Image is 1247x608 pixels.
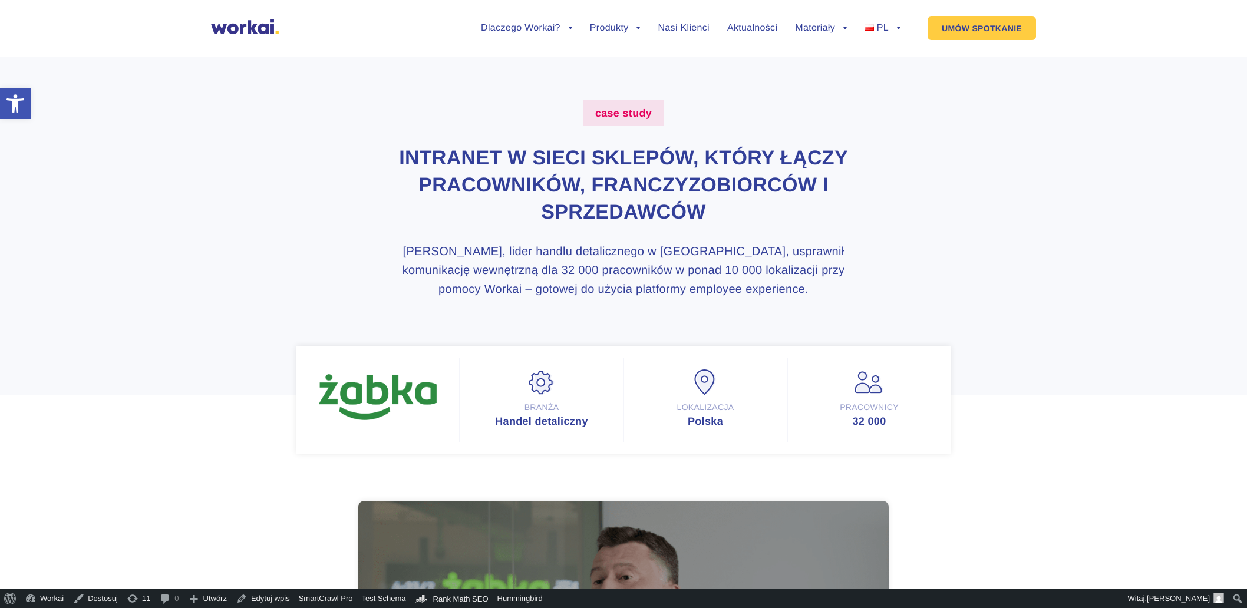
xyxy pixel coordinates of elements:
[658,24,709,33] a: Nasi Klienci
[357,589,410,608] a: Test Schema
[481,24,572,33] a: Dlaczego Workai?
[472,402,611,413] div: Branża
[68,589,123,608] a: Dostosuj
[203,589,227,608] span: Utwórz
[527,369,556,396] img: Branża
[493,589,547,608] a: Hummingbird
[800,402,939,413] div: Pracownicy
[590,24,641,33] a: Produkty
[636,416,775,427] div: Polska
[865,24,900,33] a: PL
[21,589,68,608] a: Workai
[142,589,150,608] span: 11
[691,369,720,396] img: Lokalizacja
[411,589,493,608] a: Kokpit Rank Math
[395,242,853,299] h3: [PERSON_NAME], lider handlu detalicznego w [GEOGRAPHIC_DATA], usprawnił komunikację wewnętrzną dl...
[583,100,664,126] label: case study
[928,16,1036,40] a: UMÓW SPOTKANIE
[433,594,489,603] span: Rank Math SEO
[1147,594,1210,603] span: [PERSON_NAME]
[1124,589,1229,608] a: Witaj,
[800,416,939,427] div: 32 000
[174,589,179,608] span: 0
[636,402,775,413] div: Lokalizacja
[295,589,358,608] a: SmartCrawl Pro
[877,23,889,33] span: PL
[472,416,611,427] div: Handel detaliczny
[395,145,853,226] h1: Intranet w sieci sklepów, który łączy pracowników, franczyzobiorców i sprzedawców
[727,24,777,33] a: Aktualności
[795,24,847,33] a: Materiały
[855,369,884,396] img: Pracownicy
[232,589,295,608] a: Edytuj wpis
